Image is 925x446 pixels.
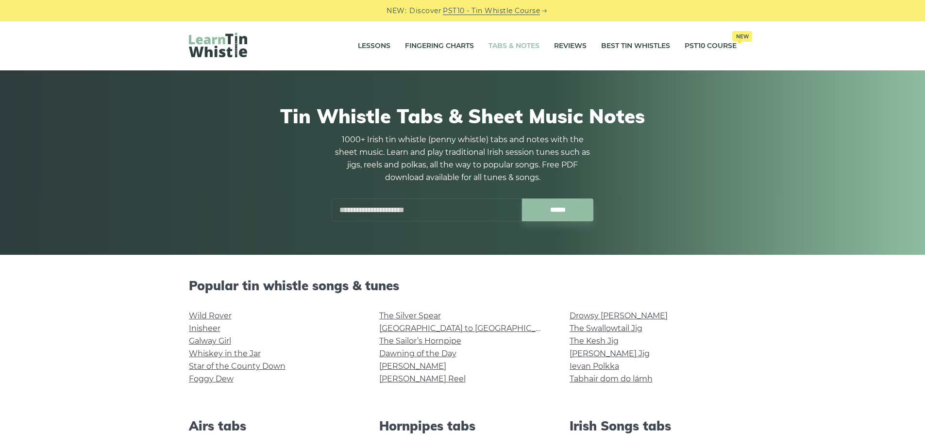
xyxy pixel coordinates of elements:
a: Wild Rover [189,311,232,320]
span: New [732,31,752,42]
a: Foggy Dew [189,374,234,383]
a: [PERSON_NAME] [379,362,446,371]
a: PST10 CourseNew [685,34,737,58]
a: Fingering Charts [405,34,474,58]
a: The Sailor’s Hornpipe [379,336,461,346]
a: Tabs & Notes [488,34,539,58]
a: The Silver Spear [379,311,441,320]
a: Best Tin Whistles [601,34,670,58]
a: [GEOGRAPHIC_DATA] to [GEOGRAPHIC_DATA] [379,324,558,333]
a: Reviews [554,34,587,58]
h2: Irish Songs tabs [570,418,737,433]
h2: Airs tabs [189,418,356,433]
a: Star of the County Down [189,362,286,371]
a: Whiskey in the Jar [189,349,261,358]
p: 1000+ Irish tin whistle (penny whistle) tabs and notes with the sheet music. Learn and play tradi... [332,133,594,184]
a: Dawning of the Day [379,349,456,358]
a: Ievan Polkka [570,362,619,371]
a: Galway Girl [189,336,231,346]
h2: Hornpipes tabs [379,418,546,433]
h1: Tin Whistle Tabs & Sheet Music Notes [189,104,737,128]
a: [PERSON_NAME] Reel [379,374,466,383]
img: LearnTinWhistle.com [189,33,247,57]
a: Tabhair dom do lámh [570,374,653,383]
a: The Kesh Jig [570,336,619,346]
a: Lessons [358,34,390,58]
a: [PERSON_NAME] Jig [570,349,650,358]
a: Inisheer [189,324,220,333]
a: The Swallowtail Jig [570,324,642,333]
h2: Popular tin whistle songs & tunes [189,278,737,293]
a: Drowsy [PERSON_NAME] [570,311,668,320]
